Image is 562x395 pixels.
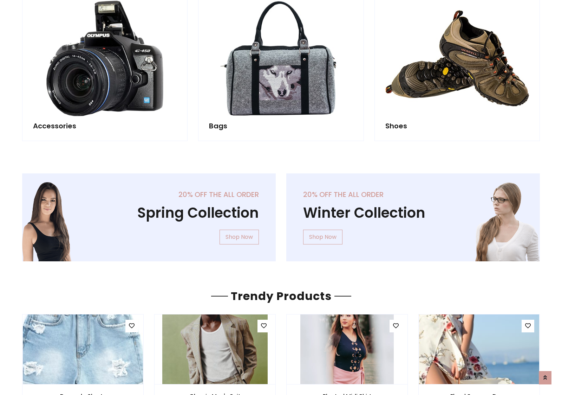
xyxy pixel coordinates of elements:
h1: Winter Collection [303,204,523,221]
a: Shop Now [220,230,259,244]
h5: Shoes [385,122,529,130]
a: Shop Now [303,230,342,244]
span: Trendy Products [228,288,334,304]
h1: Spring Collection [39,204,259,221]
h5: 20% off the all order [303,190,523,199]
h5: 20% off the all order [39,190,259,199]
h5: Bags [209,122,353,130]
h5: Accessories [33,122,177,130]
